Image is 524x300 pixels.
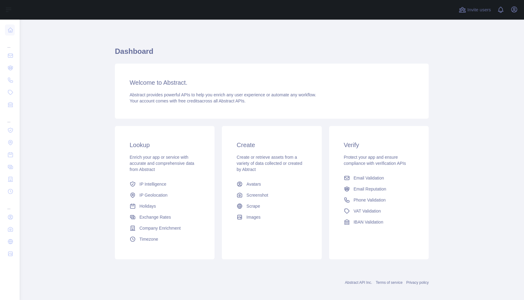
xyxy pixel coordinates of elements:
[344,141,414,149] h3: Verify
[354,219,383,225] span: IBAN Validation
[127,201,202,212] a: Holidays
[237,141,307,149] h3: Create
[246,192,268,198] span: Screenshot
[139,236,158,242] span: Timezone
[139,192,168,198] span: IP Geolocation
[406,280,429,285] a: Privacy policy
[354,197,386,203] span: Phone Validation
[234,212,309,223] a: Images
[115,46,429,61] h1: Dashboard
[467,6,491,13] span: Invite users
[5,37,15,49] div: ...
[237,155,302,172] span: Create or retrieve assets from a variety of data collected or created by Abtract
[139,203,156,209] span: Holidays
[234,190,309,201] a: Screenshot
[127,190,202,201] a: IP Geolocation
[246,203,260,209] span: Scrape
[127,234,202,245] a: Timezone
[127,212,202,223] a: Exchange Rates
[344,155,406,166] span: Protect your app and ensure compliance with verification APIs
[246,181,261,187] span: Avatars
[130,78,414,87] h3: Welcome to Abstract.
[139,225,181,231] span: Company Enrichment
[354,186,386,192] span: Email Reputation
[5,198,15,210] div: ...
[127,223,202,234] a: Company Enrichment
[234,179,309,190] a: Avatars
[130,155,194,172] span: Enrich your app or service with accurate and comprehensive data from Abstract
[139,214,171,220] span: Exchange Rates
[5,111,15,124] div: ...
[341,183,416,194] a: Email Reputation
[130,141,200,149] h3: Lookup
[341,217,416,228] a: IBAN Validation
[130,98,245,103] span: Your account comes with across all Abstract APIs.
[178,98,199,103] span: free credits
[234,201,309,212] a: Scrape
[139,181,166,187] span: IP Intelligence
[130,92,316,97] span: Abstract provides powerful APIs to help you enrich any user experience or automate any workflow.
[376,280,402,285] a: Terms of service
[345,280,372,285] a: Abstract API Inc.
[354,175,384,181] span: Email Validation
[246,214,260,220] span: Images
[341,206,416,217] a: VAT Validation
[127,179,202,190] a: IP Intelligence
[354,208,381,214] span: VAT Validation
[458,5,492,15] button: Invite users
[341,194,416,206] a: Phone Validation
[341,172,416,183] a: Email Validation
